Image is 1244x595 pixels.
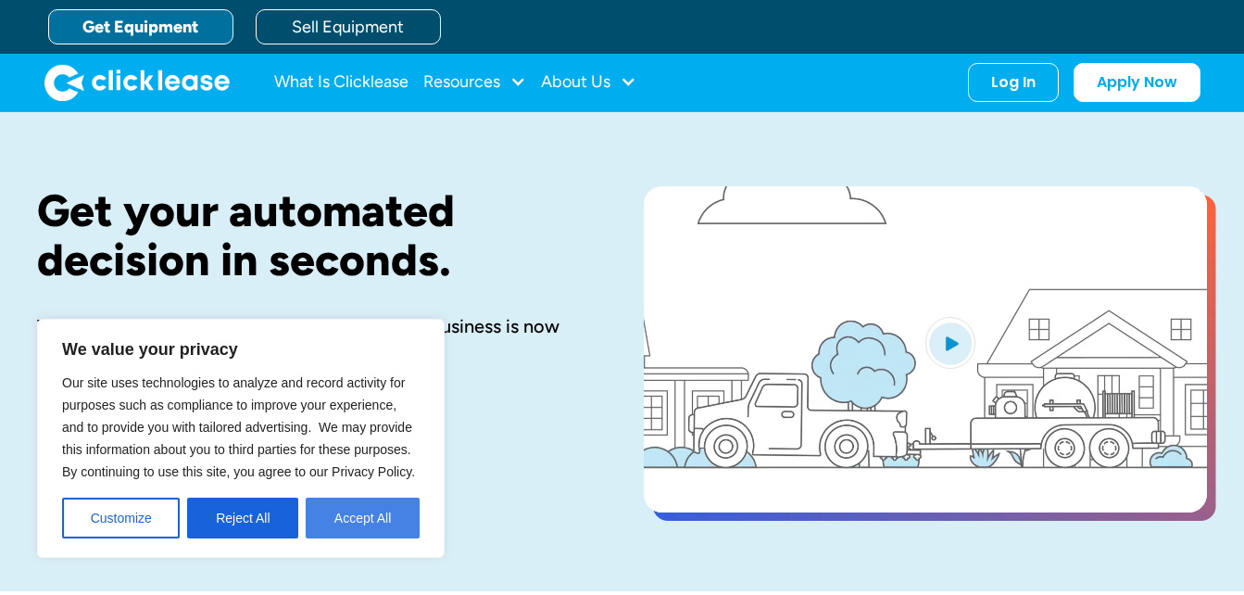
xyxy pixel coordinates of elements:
[44,64,230,101] img: Clicklease logo
[62,338,420,361] p: We value your privacy
[925,317,975,369] img: Blue play button logo on a light blue circular background
[423,64,526,101] div: Resources
[37,314,584,362] div: The equipment you need to start or grow your business is now affordable with Clicklease.
[1074,63,1200,102] a: Apply Now
[541,64,636,101] div: About Us
[62,498,180,538] button: Customize
[274,64,408,101] a: What Is Clicklease
[37,319,445,558] div: We value your privacy
[306,498,420,538] button: Accept All
[62,375,415,479] span: Our site uses technologies to analyze and record activity for purposes such as compliance to impr...
[256,9,441,44] a: Sell Equipment
[48,9,233,44] a: Get Equipment
[37,186,584,285] h1: Get your automated decision in seconds.
[991,73,1036,92] div: Log In
[644,186,1207,513] a: open lightbox
[187,498,298,538] button: Reject All
[44,64,230,101] a: home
